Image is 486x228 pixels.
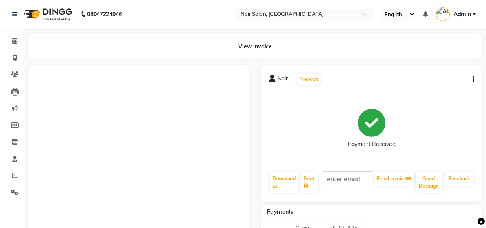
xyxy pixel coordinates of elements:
[300,172,318,193] a: Print
[28,34,482,59] div: View Invoice
[270,172,299,193] a: Download
[454,10,471,19] span: Admin
[348,140,395,148] div: Payment Received
[416,172,442,193] button: Send Message
[445,172,473,186] a: Feedback
[277,75,288,86] span: Noir
[374,172,414,186] button: Email Invoice
[87,3,122,25] b: 08047224946
[436,7,450,21] img: Admin
[267,208,293,215] span: Payments
[20,3,74,25] img: logo
[297,74,320,85] button: Prebook
[322,171,373,186] input: enter email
